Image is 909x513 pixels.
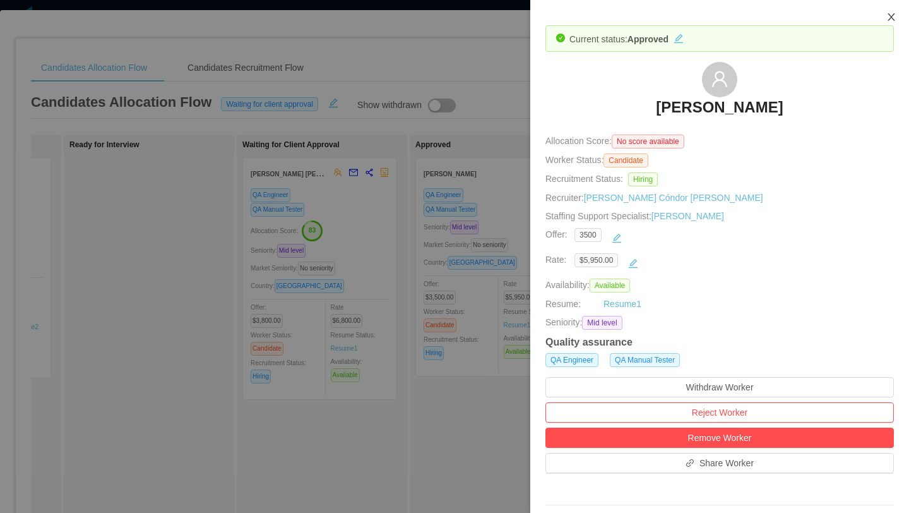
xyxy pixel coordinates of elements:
[603,298,641,311] a: Resume1
[623,253,643,274] button: icon: edit
[545,428,894,448] button: Remove Worker
[656,97,783,118] h3: [PERSON_NAME]
[545,155,603,165] span: Worker Status:
[584,193,763,203] a: [PERSON_NAME] Cóndor [PERSON_NAME]
[545,174,623,184] span: Recruitment Status:
[574,228,602,242] span: 3500
[545,316,582,330] span: Seniority:
[545,402,894,423] button: Reject Worker
[545,353,598,367] span: QA Engineer
[711,70,728,88] i: icon: user
[556,33,565,42] i: icon: check-circle
[603,154,648,167] span: Candidate
[627,34,668,44] strong: Approved
[886,12,896,22] i: icon: close
[656,97,783,125] a: [PERSON_NAME]
[545,193,763,203] span: Recruiter:
[651,211,724,221] a: [PERSON_NAME]
[545,377,894,397] button: Withdraw Worker
[545,136,612,146] span: Allocation Score:
[569,34,627,44] span: Current status:
[590,279,630,293] span: Available
[545,280,635,290] span: Availability:
[545,299,581,309] span: Resume:
[607,228,627,248] button: icon: edit
[545,453,894,473] button: icon: linkShare Worker
[545,337,633,347] strong: Quality assurance
[668,31,689,44] button: icon: edit
[628,172,658,186] span: Hiring
[582,316,622,330] span: Mid level
[610,353,680,367] span: QA Manual Tester
[612,135,684,148] span: No score available
[574,253,618,267] span: $5,950.00
[545,211,724,221] span: Staffing Support Specialist:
